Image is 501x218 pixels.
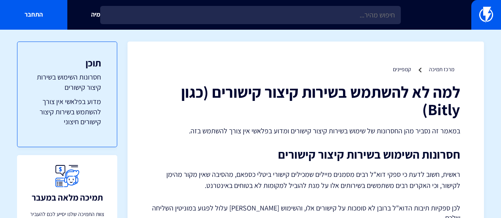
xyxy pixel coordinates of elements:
[151,126,460,136] p: במאמר זה נסביר מהן החסרונות של שימוש בשירות קיצור קישורים ומדוע בפלאשי אין צורך להשתמש בזה.
[151,83,460,118] h1: למה לא להשתמש בשירות קיצור קישורים (כגון Bitly)
[100,6,401,24] input: חיפוש מהיר...
[32,193,103,202] h3: תמיכה מלאה במעבר
[33,97,101,127] a: מדוע בפלאשי אין צורך להשתמש בשירות קיצור קישורים חיצוני
[151,169,460,191] p: ראשית, חשוב לדעת כי ספקי דוא"ל רבים מסמנים מיילים שמכילים קישורי ביטלי כספאם, מהסיבה שאין מקור מה...
[151,148,460,161] h2: חסרונות השימוש בשירות קיצור קישורים
[33,72,101,92] a: חסרונות השימוש בשירות קיצור קישורים
[429,66,454,73] a: מרכז תמיכה
[393,66,411,73] a: קמפיינים
[33,58,101,68] h3: תוכן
